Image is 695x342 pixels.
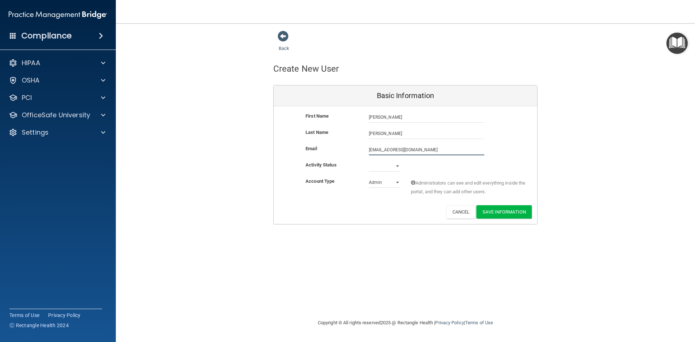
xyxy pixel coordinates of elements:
div: Basic Information [274,85,537,106]
span: Ⓒ Rectangle Health 2024 [9,322,69,329]
p: PCI [22,93,32,102]
b: Last Name [306,130,328,135]
a: OSHA [9,76,105,85]
a: HIPAA [9,59,105,67]
button: Cancel [446,205,476,219]
a: Back [279,37,289,51]
b: First Name [306,113,329,119]
a: Terms of Use [9,312,39,319]
a: Privacy Policy [48,312,81,319]
a: Terms of Use [465,320,493,325]
p: OSHA [22,76,40,85]
b: Email [306,146,317,151]
h4: Compliance [21,31,72,41]
a: Settings [9,128,105,137]
span: Administrators can see and edit everything inside the portal, and they can add other users. [411,179,526,196]
button: Save Information [476,205,532,219]
h4: Create New User [273,64,339,73]
div: Copyright © All rights reserved 2025 @ Rectangle Health | | [273,311,538,334]
b: Activity Status [306,162,337,168]
a: OfficeSafe University [9,111,105,119]
p: Settings [22,128,49,137]
img: PMB logo [9,8,107,22]
p: OfficeSafe University [22,111,90,119]
a: Privacy Policy [435,320,464,325]
p: HIPAA [22,59,40,67]
button: Open Resource Center [666,33,688,54]
b: Account Type [306,178,334,184]
a: PCI [9,93,105,102]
